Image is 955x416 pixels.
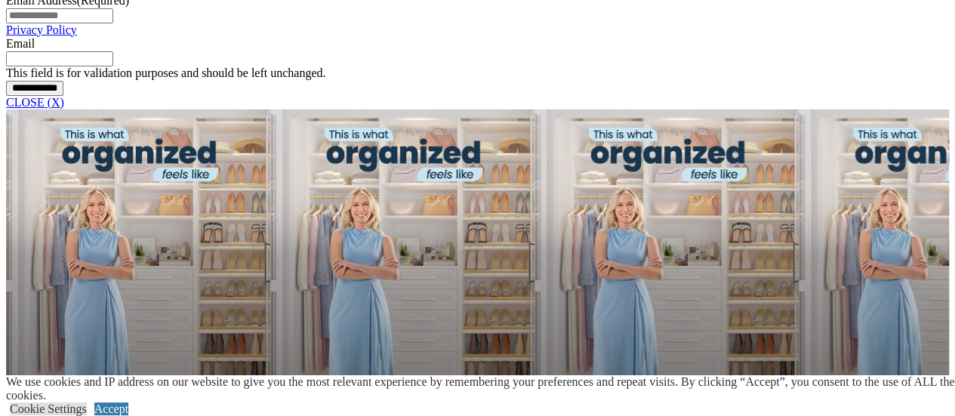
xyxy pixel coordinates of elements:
[6,37,35,50] label: Email
[6,23,77,36] a: Privacy Policy
[10,402,87,415] a: Cookie Settings
[6,66,949,80] div: This field is for validation purposes and should be left unchanged.
[6,96,64,109] a: CLOSE (X)
[94,402,128,415] a: Accept
[6,375,955,402] div: We use cookies and IP address on our website to give you the most relevant experience by remember...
